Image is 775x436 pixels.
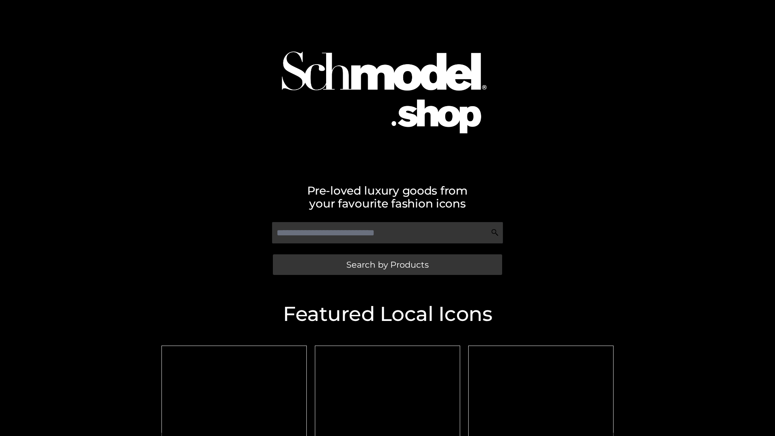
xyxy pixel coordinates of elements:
span: Search by Products [346,260,429,269]
a: Search by Products [273,254,502,275]
h2: Featured Local Icons​ [157,304,618,324]
img: Search Icon [491,228,499,237]
h2: Pre-loved luxury goods from your favourite fashion icons [157,184,618,210]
